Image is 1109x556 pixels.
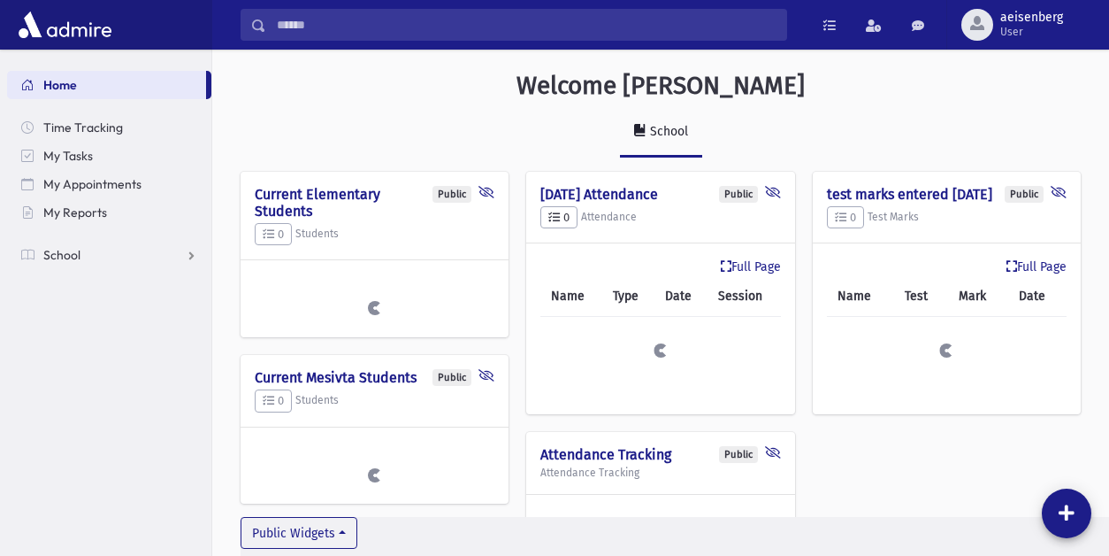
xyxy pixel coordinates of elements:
[7,198,211,227] a: My Reports
[14,7,116,42] img: AdmirePro
[255,223,292,246] button: 0
[1000,25,1063,39] span: User
[7,142,211,170] a: My Tasks
[7,71,206,99] a: Home
[241,517,357,549] button: Public Widgets
[1006,258,1067,276] a: Full Page
[255,186,494,220] h4: Current Elementary Students
[835,211,856,224] span: 0
[43,148,93,164] span: My Tasks
[548,211,570,224] span: 0
[719,446,758,463] div: Public
[7,113,211,142] a: Time Tracking
[1000,11,1063,25] span: aeisenberg
[620,108,702,158] a: School
[266,9,786,41] input: Search
[432,186,471,203] div: Public
[827,206,864,229] button: 0
[827,206,1067,229] h5: Test Marks
[255,369,494,386] h4: Current Mesivta Students
[43,77,77,93] span: Home
[43,247,80,263] span: School
[516,71,805,101] h3: Welcome [PERSON_NAME]
[255,223,494,246] h5: Students
[707,276,781,317] th: Session
[948,276,1008,317] th: Mark
[827,276,894,317] th: Name
[540,206,780,229] h5: Attendance
[827,186,1067,203] h4: test marks entered [DATE]
[263,228,284,241] span: 0
[43,120,123,135] span: Time Tracking
[1008,276,1067,317] th: Date
[263,394,284,407] span: 0
[540,206,577,229] button: 0
[540,446,780,463] h4: Attendance Tracking
[602,276,654,317] th: Type
[43,176,141,192] span: My Appointments
[654,276,707,317] th: Date
[540,467,780,479] h5: Attendance Tracking
[540,276,601,317] th: Name
[255,390,494,413] h5: Students
[432,369,471,386] div: Public
[646,124,688,139] div: School
[721,258,781,276] a: Full Page
[43,205,107,220] span: My Reports
[7,241,211,269] a: School
[255,390,292,413] button: 0
[1005,186,1044,203] div: Public
[540,186,780,203] h4: [DATE] Attendance
[7,170,211,198] a: My Appointments
[719,186,758,203] div: Public
[894,276,948,317] th: Test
